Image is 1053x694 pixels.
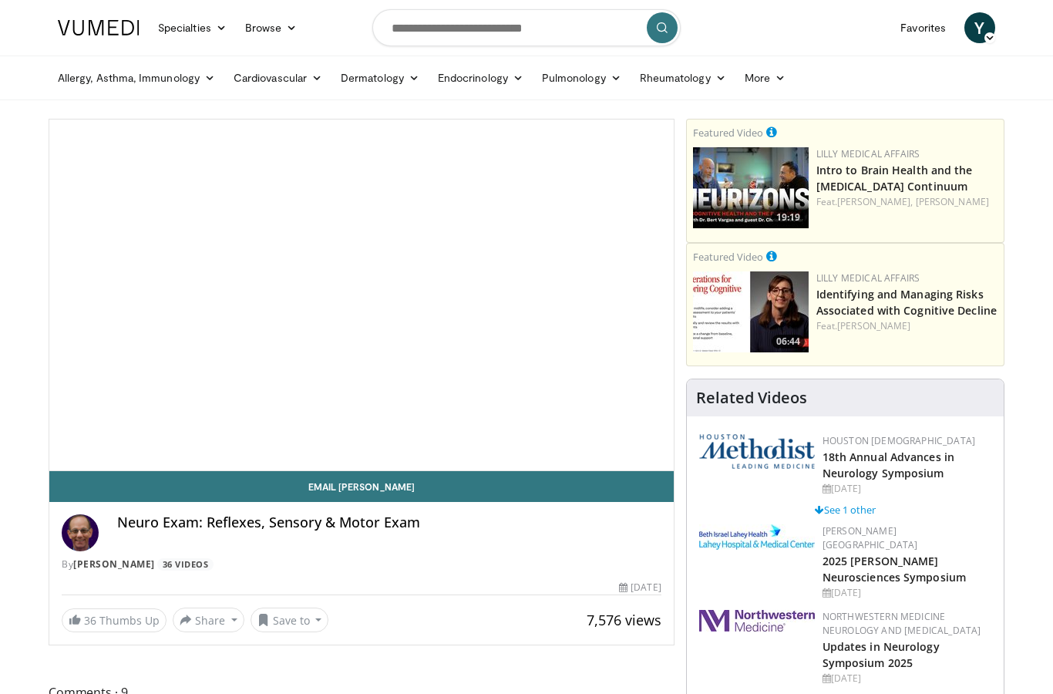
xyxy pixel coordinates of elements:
a: Pulmonology [533,62,631,93]
span: 36 [84,613,96,628]
a: Northwestern Medicine Neurology and [MEDICAL_DATA] [823,610,981,637]
div: Feat. [816,319,997,333]
a: Intro to Brain Health and the [MEDICAL_DATA] Continuum [816,163,973,194]
a: Endocrinology [429,62,533,93]
img: fc5f84e2-5eb7-4c65-9fa9-08971b8c96b8.jpg.150x105_q85_crop-smart_upscale.jpg [693,271,809,352]
div: [DATE] [823,482,991,496]
a: Browse [236,12,307,43]
a: Specialties [149,12,236,43]
a: Lilly Medical Affairs [816,147,920,160]
span: 19:19 [772,211,805,224]
video-js: Video Player [49,120,674,471]
a: 36 Thumbs Up [62,608,167,632]
a: Lilly Medical Affairs [816,271,920,285]
a: 2025 [PERSON_NAME] Neurosciences Symposium [823,554,966,585]
img: e7977282-282c-4444-820d-7cc2733560fd.jpg.150x105_q85_autocrop_double_scale_upscale_version-0.2.jpg [699,524,815,550]
div: [DATE] [823,586,991,600]
a: 06:44 [693,271,809,352]
h4: Related Videos [696,389,807,407]
a: Y [964,12,995,43]
a: 36 Videos [157,558,214,571]
a: 18th Annual Advances in Neurology Symposium [823,450,954,480]
a: [PERSON_NAME], [837,195,913,208]
div: [DATE] [619,581,661,595]
a: Cardiovascular [224,62,331,93]
span: 06:44 [772,335,805,349]
a: See 1 other [815,503,876,517]
a: Allergy, Asthma, Immunology [49,62,224,93]
small: Featured Video [693,250,763,264]
div: Feat. [816,195,997,209]
span: 7,576 views [587,611,661,629]
button: Share [173,608,244,632]
a: Email [PERSON_NAME] [49,471,674,502]
img: 2a462fb6-9365-492a-ac79-3166a6f924d8.png.150x105_q85_autocrop_double_scale_upscale_version-0.2.jpg [699,610,815,632]
img: Avatar [62,514,99,551]
a: Updates in Neurology Symposium 2025 [823,639,940,670]
a: [PERSON_NAME][GEOGRAPHIC_DATA] [823,524,918,551]
input: Search topics, interventions [372,9,681,46]
a: [PERSON_NAME] [916,195,989,208]
button: Save to [251,608,329,632]
a: [PERSON_NAME] [73,558,155,571]
a: More [735,62,795,93]
h4: Neuro Exam: Reflexes, Sensory & Motor Exam [117,514,661,531]
a: Favorites [891,12,955,43]
a: Identifying and Managing Risks Associated with Cognitive Decline [816,287,997,318]
a: 19:19 [693,147,809,228]
img: 5e4488cc-e109-4a4e-9fd9-73bb9237ee91.png.150x105_q85_autocrop_double_scale_upscale_version-0.2.png [699,434,815,469]
div: By [62,558,661,571]
img: VuMedi Logo [58,20,140,35]
a: Rheumatology [631,62,735,93]
a: [PERSON_NAME] [837,319,910,332]
a: Houston [DEMOGRAPHIC_DATA] [823,434,975,447]
img: a80fd508-2012-49d4-b73e-1d4e93549e78.png.150x105_q85_crop-smart_upscale.jpg [693,147,809,228]
div: [DATE] [823,672,991,686]
small: Featured Video [693,126,763,140]
a: Dermatology [331,62,429,93]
